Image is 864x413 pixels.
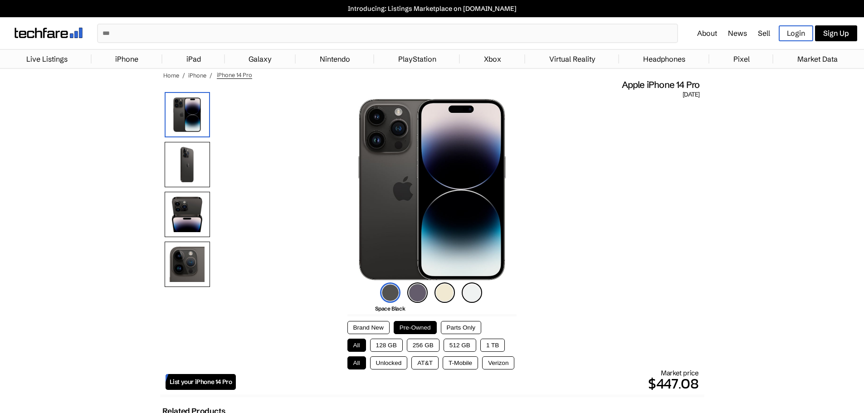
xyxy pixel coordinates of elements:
[380,282,400,303] img: space-black-icon
[244,50,276,68] a: Galaxy
[210,72,212,79] span: /
[683,91,699,99] span: [DATE]
[358,99,506,280] img: iPhone 14 Pro
[165,242,210,287] img: Camera
[779,25,813,41] a: Login
[111,50,143,68] a: iPhone
[443,356,478,369] button: T-Mobile
[182,50,205,68] a: iPad
[217,71,252,79] span: iPhone 14 Pro
[434,282,455,303] img: gold-icon
[170,378,232,386] span: List your iPhone 14 Pro
[15,28,83,38] img: techfare logo
[793,50,842,68] a: Market Data
[165,192,210,237] img: Both
[165,142,210,187] img: Rear
[347,339,366,352] button: All
[729,50,754,68] a: Pixel
[441,321,481,334] button: Parts Only
[370,356,408,369] button: Unlocked
[370,339,403,352] button: 128 GB
[347,356,366,369] button: All
[22,50,72,68] a: Live Listings
[407,339,439,352] button: 256 GB
[622,79,700,91] span: Apple iPhone 14 Pro
[482,356,514,369] button: Verizon
[375,305,405,312] span: Space Black
[479,50,506,68] a: Xbox
[411,356,439,369] button: AT&T
[315,50,355,68] a: Nintendo
[639,50,690,68] a: Headphones
[165,92,210,137] img: iPhone 14 Pro
[758,29,770,38] a: Sell
[5,5,859,13] a: Introducing: Listings Marketplace on [DOMAIN_NAME]
[394,50,441,68] a: PlayStation
[166,374,236,390] a: List your iPhone 14 Pro
[728,29,747,38] a: News
[394,321,437,334] button: Pre-Owned
[236,369,698,394] div: Market price
[697,29,717,38] a: About
[163,72,179,79] a: Home
[407,282,428,303] img: deep-purple-icon
[444,339,476,352] button: 512 GB
[480,339,505,352] button: 1 TB
[815,25,857,41] a: Sign Up
[462,282,482,303] img: silver-icon
[347,321,390,334] button: Brand New
[545,50,600,68] a: Virtual Reality
[188,72,206,79] a: iPhone
[182,72,185,79] span: /
[236,373,698,394] p: $447.08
